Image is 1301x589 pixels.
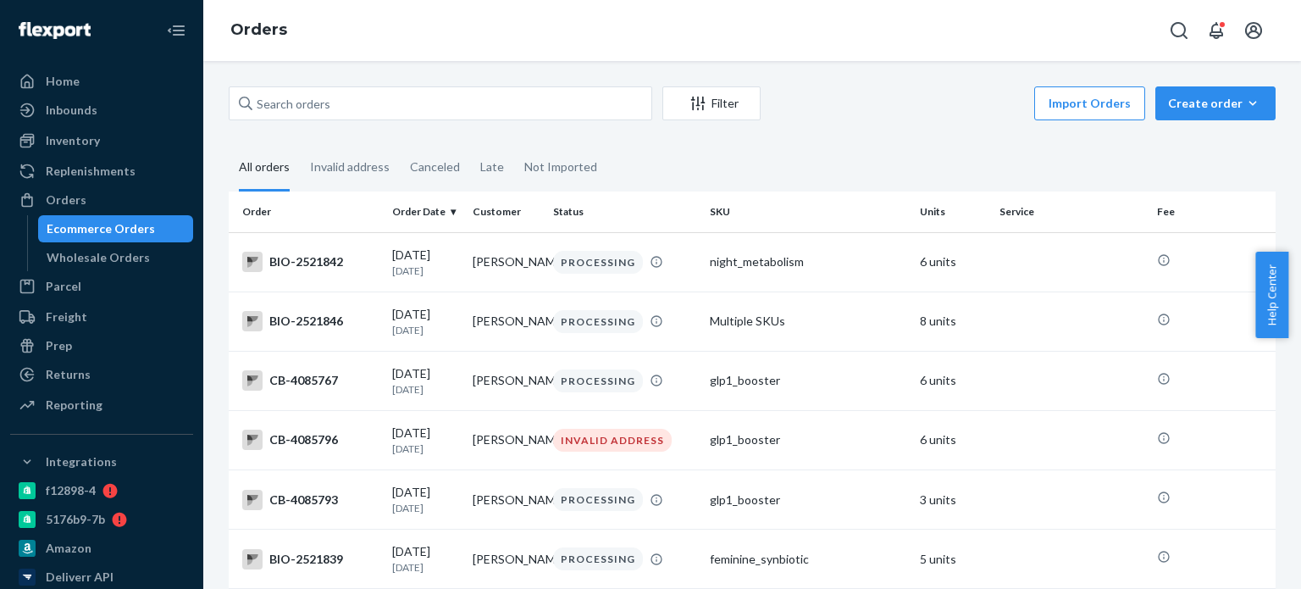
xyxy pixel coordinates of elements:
a: Reporting [10,392,193,419]
a: Returns [10,361,193,388]
div: INVALID ADDRESS [553,429,672,452]
td: [PERSON_NAME] [466,470,546,530]
p: [DATE] [392,560,459,575]
div: [DATE] [392,365,459,397]
a: Prep [10,332,193,359]
div: Inbounds [46,102,97,119]
td: [PERSON_NAME] [466,232,546,292]
div: PROCESSING [553,310,643,333]
td: [PERSON_NAME] [466,530,546,589]
div: glp1_booster [710,431,905,448]
button: Create order [1155,86,1276,120]
td: 5 units [913,530,994,589]
a: Freight [10,303,193,331]
a: Orders [10,186,193,214]
td: 6 units [913,410,994,470]
td: [PERSON_NAME] [466,292,546,351]
div: glp1_booster [710,492,905,508]
div: PROCESSING [553,488,643,511]
div: Returns [46,366,91,383]
div: Inventory [46,132,100,149]
div: Customer [473,204,540,219]
th: Order Date [385,192,466,232]
a: f12898-4 [10,477,193,504]
div: f12898-4 [46,482,96,499]
a: Wholesale Orders [38,244,194,271]
button: Close Navigation [159,14,193,47]
div: Orders [46,192,86,208]
div: [DATE] [392,247,459,278]
td: Multiple SKUs [703,292,912,351]
th: Order [229,192,385,232]
div: Ecommerce Orders [47,220,155,237]
div: All orders [239,145,290,192]
div: BIO-2521842 [242,252,379,272]
div: glp1_booster [710,372,905,389]
div: Not Imported [524,145,597,189]
div: Reporting [46,397,102,414]
div: 5176b9-7b [46,511,105,528]
td: 3 units [913,470,994,530]
button: Help Center [1255,252,1288,338]
a: 5176b9-7b [10,506,193,533]
td: 6 units [913,232,994,292]
p: [DATE] [392,501,459,515]
a: Replenishments [10,158,193,185]
input: Search orders [229,86,652,120]
div: [DATE] [392,425,459,456]
div: CB-4085767 [242,370,379,391]
td: [PERSON_NAME] [466,410,546,470]
div: Create order [1168,95,1263,112]
a: Inbounds [10,97,193,124]
div: PROCESSING [553,370,643,392]
th: Status [546,192,703,232]
div: BIO-2521846 [242,311,379,331]
div: [DATE] [392,306,459,337]
div: Filter [663,95,760,112]
div: Freight [46,308,87,325]
th: Service [993,192,1149,232]
div: Prep [46,337,72,354]
button: Open notifications [1199,14,1233,47]
div: Canceled [410,145,460,189]
ol: breadcrumbs [217,6,301,55]
div: feminine_synbiotic [710,551,905,568]
p: [DATE] [392,442,459,456]
div: PROCESSING [553,251,643,274]
th: Fee [1150,192,1276,232]
div: Amazon [46,540,91,557]
div: CB-4085793 [242,490,379,510]
div: Deliverr API [46,569,113,586]
a: Amazon [10,535,193,562]
div: [DATE] [392,484,459,515]
div: Late [480,145,504,189]
a: Parcel [10,273,193,300]
td: 8 units [913,292,994,351]
button: Integrations [10,448,193,475]
button: Filter [662,86,761,120]
td: [PERSON_NAME] [466,351,546,410]
div: Home [46,73,80,90]
div: PROCESSING [553,547,643,570]
button: Open Search Box [1162,14,1196,47]
a: Inventory [10,127,193,154]
button: Open account menu [1237,14,1271,47]
div: night_metabolism [710,253,905,270]
a: Home [10,68,193,95]
div: [DATE] [392,543,459,575]
button: Import Orders [1034,86,1145,120]
div: Wholesale Orders [47,249,150,266]
img: Flexport logo [19,22,91,39]
div: Parcel [46,278,81,295]
th: Units [913,192,994,232]
a: Ecommerce Orders [38,215,194,242]
p: [DATE] [392,323,459,337]
p: [DATE] [392,382,459,397]
th: SKU [703,192,912,232]
div: Integrations [46,453,117,470]
div: Invalid address [310,145,390,189]
div: CB-4085796 [242,430,379,450]
div: BIO-2521839 [242,549,379,570]
a: Orders [230,20,287,39]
